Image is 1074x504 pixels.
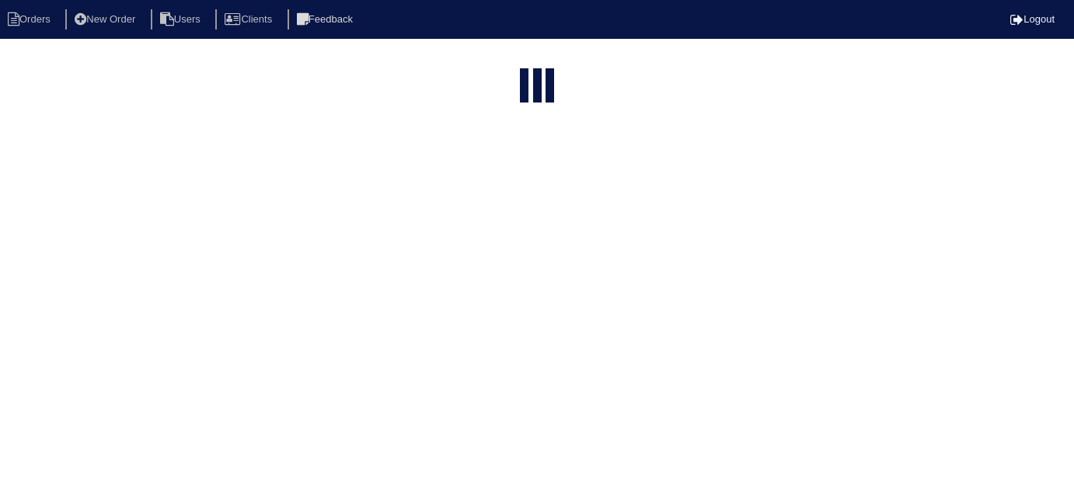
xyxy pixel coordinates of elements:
[65,9,148,30] li: New Order
[151,13,213,25] a: Users
[215,9,284,30] li: Clients
[215,13,284,25] a: Clients
[151,9,213,30] li: Users
[533,68,542,103] div: loading...
[288,9,365,30] li: Feedback
[1010,13,1055,25] a: Logout
[65,13,148,25] a: New Order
